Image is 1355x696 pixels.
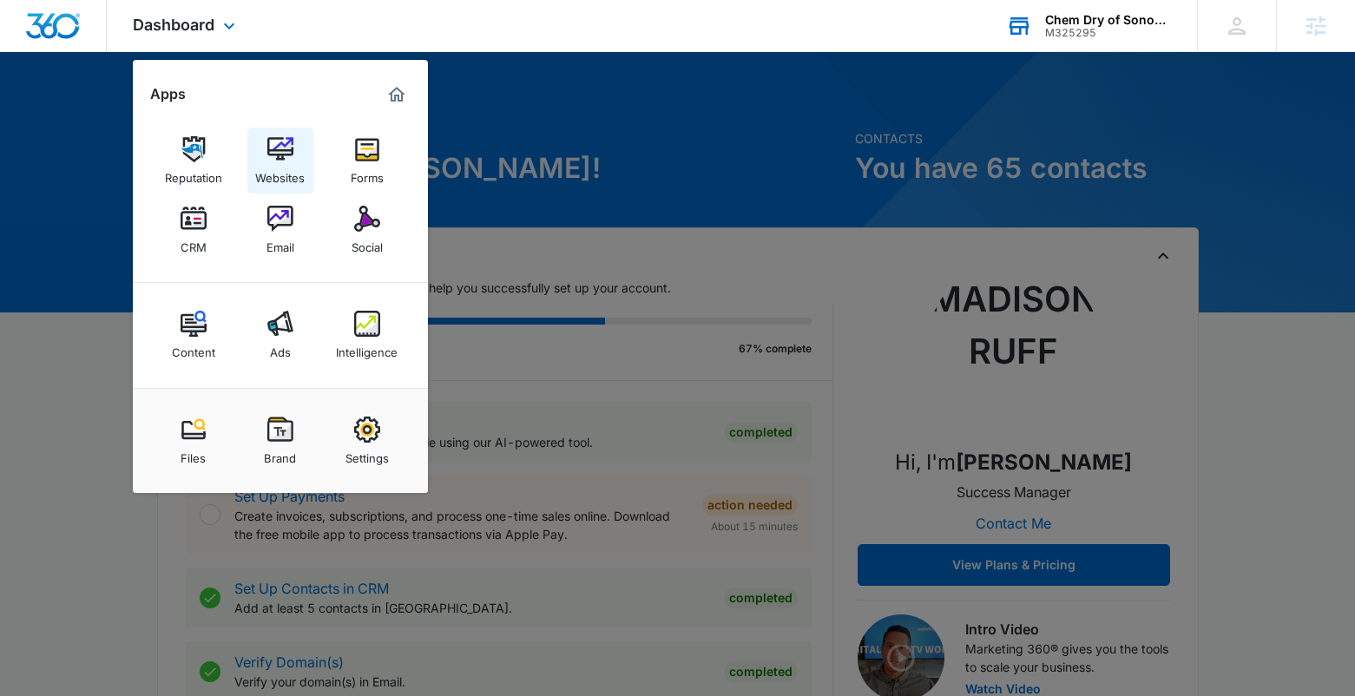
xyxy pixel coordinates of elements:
div: Social [352,232,383,254]
a: Websites [247,128,313,194]
a: Email [247,197,313,263]
div: Forms [351,162,384,185]
a: Brand [247,408,313,474]
div: Ads [270,337,291,359]
a: Content [161,302,227,368]
a: Files [161,408,227,474]
div: Email [266,232,294,254]
a: Marketing 360® Dashboard [383,81,411,108]
div: Settings [345,443,389,465]
div: Files [181,443,206,465]
a: Reputation [161,128,227,194]
div: Intelligence [336,337,398,359]
div: Websites [255,162,305,185]
div: Content [172,337,215,359]
div: CRM [181,232,207,254]
div: Reputation [165,162,222,185]
h2: Apps [150,86,186,102]
a: Settings [334,408,400,474]
a: Social [334,197,400,263]
a: Intelligence [334,302,400,368]
a: Ads [247,302,313,368]
a: Forms [334,128,400,194]
span: Dashboard [133,16,214,34]
div: account name [1045,13,1172,27]
a: CRM [161,197,227,263]
div: Brand [264,443,296,465]
div: account id [1045,27,1172,39]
